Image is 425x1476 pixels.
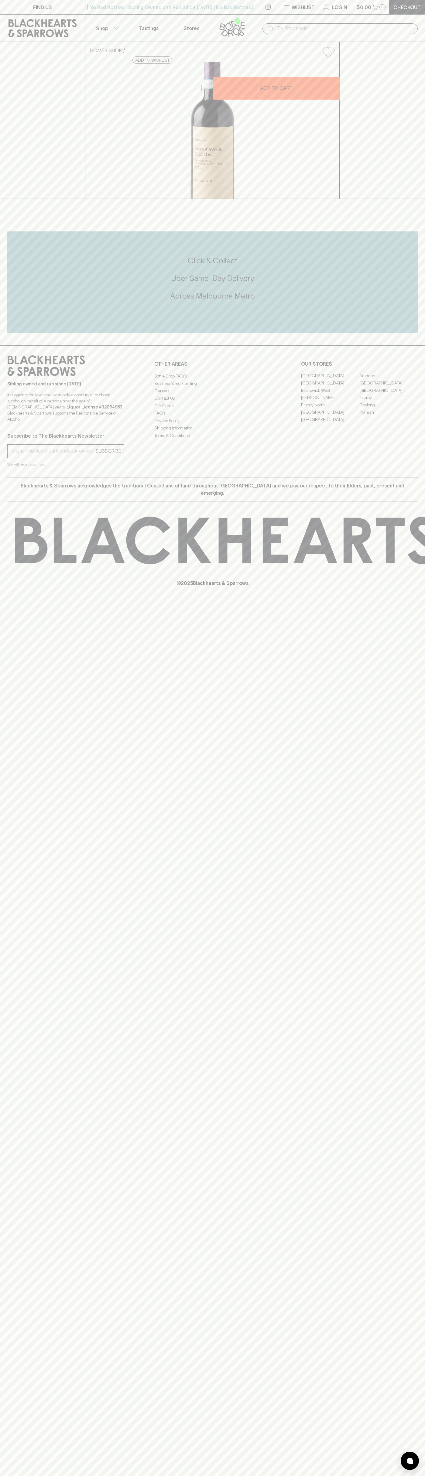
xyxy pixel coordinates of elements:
a: Privacy Policy [154,417,271,424]
input: Try "Pinot noir" [277,24,413,33]
img: 2034.png [85,62,339,199]
a: Bottle Drop FAQ's [154,372,271,380]
a: SHOP [109,48,122,53]
p: ADD TO CART [260,84,293,92]
p: We will never spam you [7,461,124,467]
a: [GEOGRAPHIC_DATA] [359,387,418,394]
div: Call to action block [7,231,418,333]
a: HOME [90,48,104,53]
a: Brunswick West [301,387,359,394]
a: [GEOGRAPHIC_DATA] [301,409,359,416]
button: Add to wishlist [132,56,172,64]
a: [GEOGRAPHIC_DATA] [301,416,359,423]
button: SUBSCRIBE [93,445,124,458]
p: FIND US [33,4,52,11]
button: ADD TO CART [213,77,340,100]
p: Tastings [139,25,159,32]
a: Tastings [128,15,170,42]
p: 0 [381,5,384,9]
a: [GEOGRAPHIC_DATA] [301,380,359,387]
a: Braddon [359,372,418,380]
p: It is against the law to sell or supply alcohol to, or to obtain alcohol on behalf of a person un... [7,392,124,422]
strong: Liquor License #32064953 [67,405,122,409]
p: Shop [96,25,108,32]
h5: Across Melbourne Metro [7,291,418,301]
a: Gift Cards [154,402,271,409]
a: Contact Us [154,395,271,402]
p: Subscribe to The Blackhearts Newsletter [7,432,124,439]
a: Business & Bulk Gifting [154,380,271,387]
a: [GEOGRAPHIC_DATA] [359,380,418,387]
a: Fitzroy [359,394,418,401]
a: Prahran [359,409,418,416]
button: Shop [85,15,128,42]
p: Stores [183,25,199,32]
input: e.g. jane@blackheartsandsparrows.com.au [12,446,93,456]
p: Blackhearts & Sparrows acknowledges the traditional Custodians of land throughout [GEOGRAPHIC_DAT... [12,482,413,497]
a: [PERSON_NAME] [301,394,359,401]
p: OTHER AREAS [154,360,271,367]
h5: Uber Same-Day Delivery [7,273,418,283]
p: Login [332,4,347,11]
a: Shipping Information [154,425,271,432]
p: $0.00 [357,4,371,11]
img: bubble-icon [407,1458,413,1464]
p: Checkout [393,4,421,11]
a: Terms & Conditions [154,432,271,439]
a: Geelong [359,401,418,409]
a: Careers [154,387,271,395]
button: Add to wishlist [320,44,337,60]
p: SUBSCRIBE [96,447,121,455]
a: Stores [170,15,213,42]
a: [GEOGRAPHIC_DATA] [301,372,359,380]
a: FAQ's [154,410,271,417]
h5: Click & Collect [7,256,418,266]
p: Wishlist [292,4,315,11]
p: OUR STORES [301,360,418,367]
a: Fitzroy North [301,401,359,409]
p: Sibling owned and run since [DATE] [7,381,124,387]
